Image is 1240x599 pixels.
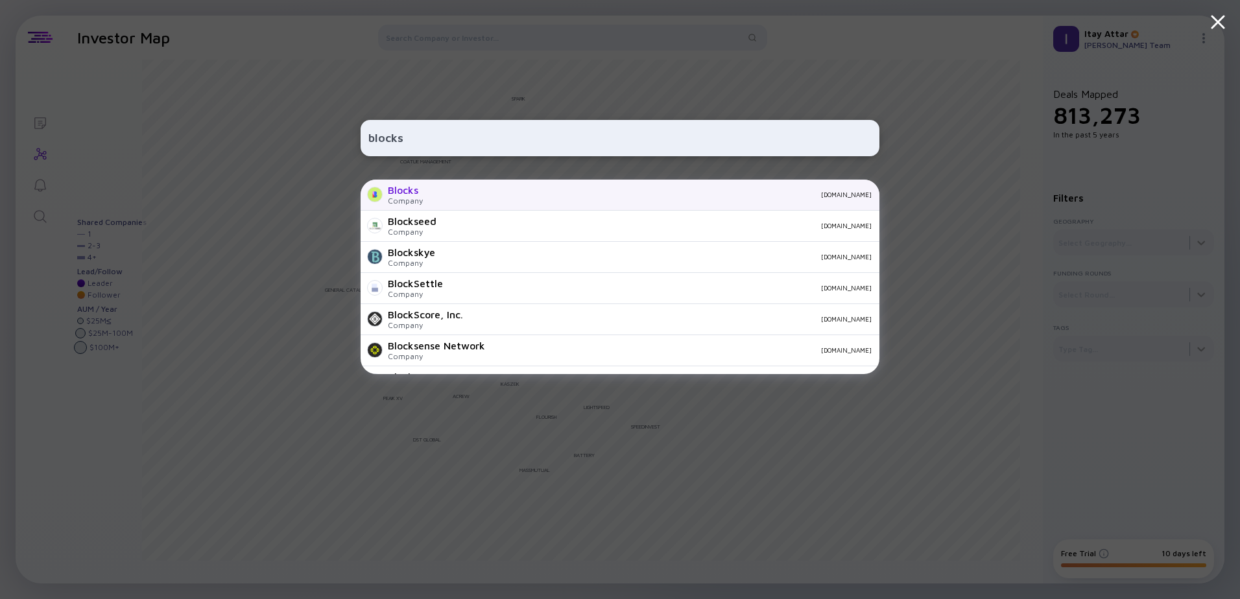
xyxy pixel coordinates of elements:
input: Search Company or Investor... [368,126,872,150]
div: BlockSettle [388,277,443,289]
div: [DOMAIN_NAME] [446,253,872,261]
div: Company [388,196,423,206]
div: Blocksize [388,371,432,382]
div: [DOMAIN_NAME] [495,346,872,354]
div: Company [388,320,463,330]
div: Blockskye [388,246,435,258]
div: Company [388,258,435,268]
div: [DOMAIN_NAME] [447,222,872,229]
div: [DOMAIN_NAME] [433,191,872,198]
div: Blocks [388,184,423,196]
div: [DOMAIN_NAME] [453,284,872,292]
div: Company [388,289,443,299]
div: Company [388,227,436,237]
div: [DOMAIN_NAME] [473,315,872,323]
div: Company [388,351,485,361]
div: BlockScore, Inc. [388,309,463,320]
div: Blockseed [388,215,436,227]
div: Blocksense Network [388,340,485,351]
